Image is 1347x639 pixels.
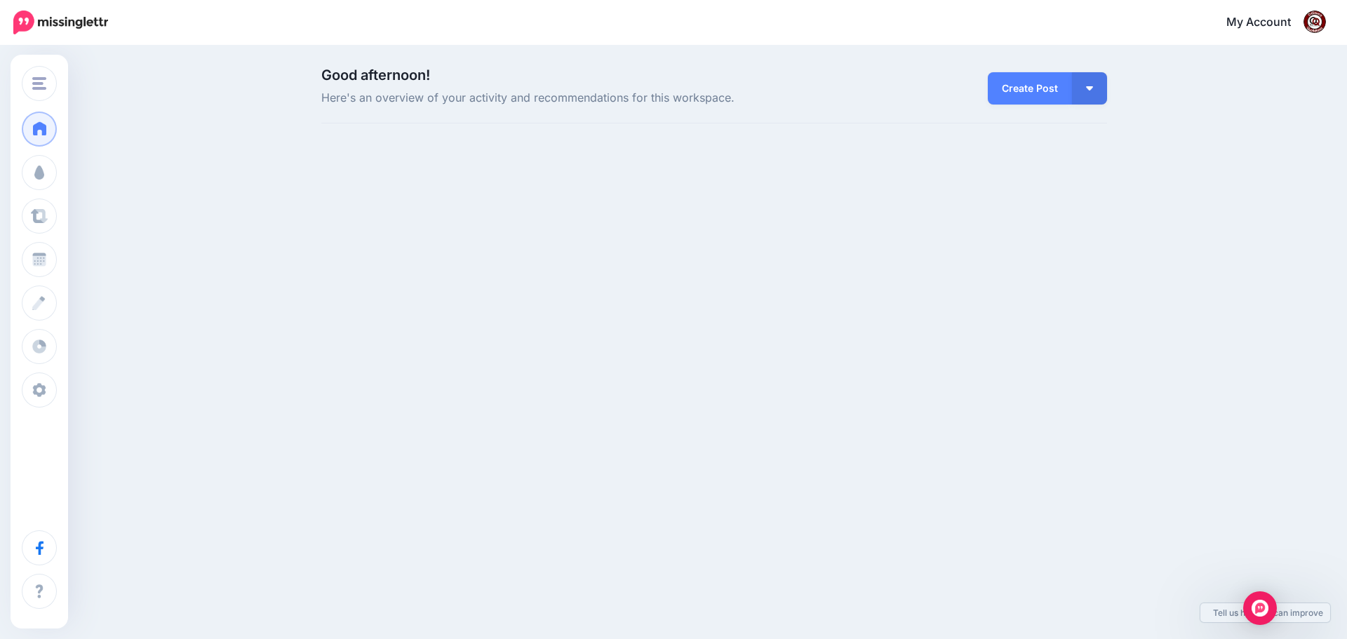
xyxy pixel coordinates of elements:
a: Tell us how we can improve [1200,603,1330,622]
img: arrow-down-white.png [1086,86,1093,90]
a: My Account [1212,6,1326,40]
img: Missinglettr [13,11,108,34]
a: Create Post [988,72,1072,105]
img: menu.png [32,77,46,90]
span: Here's an overview of your activity and recommendations for this workspace. [321,89,838,107]
div: Open Intercom Messenger [1243,591,1277,625]
span: Good afternoon! [321,67,430,83]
